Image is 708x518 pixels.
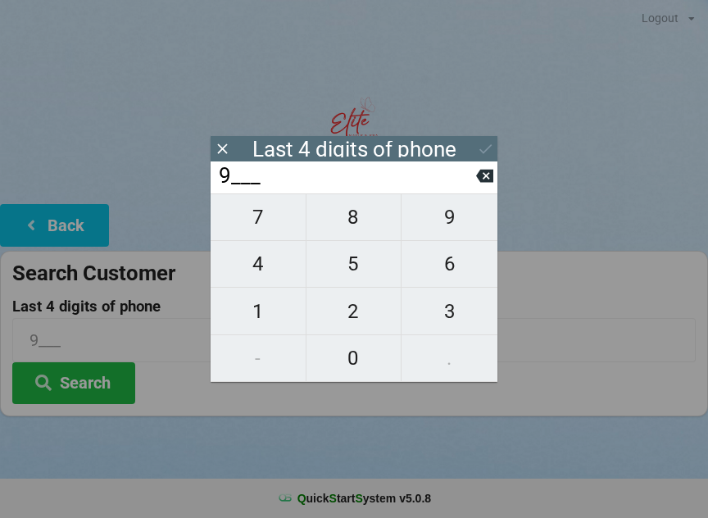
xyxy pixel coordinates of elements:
[306,247,402,281] span: 5
[306,294,402,329] span: 2
[306,200,402,234] span: 8
[402,200,497,234] span: 9
[402,193,497,241] button: 9
[252,141,456,157] div: Last 4 digits of phone
[306,288,402,334] button: 2
[211,193,306,241] button: 7
[211,241,306,288] button: 4
[402,241,497,288] button: 6
[402,247,497,281] span: 6
[211,288,306,334] button: 1
[306,193,402,241] button: 8
[211,294,306,329] span: 1
[402,288,497,334] button: 3
[306,341,402,375] span: 0
[306,241,402,288] button: 5
[402,294,497,329] span: 3
[211,200,306,234] span: 7
[306,335,402,382] button: 0
[211,247,306,281] span: 4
